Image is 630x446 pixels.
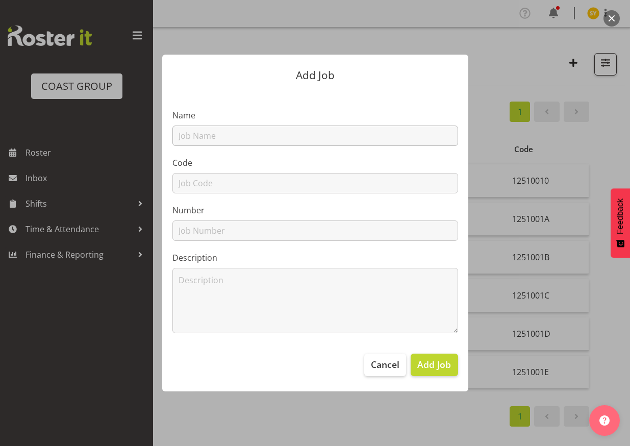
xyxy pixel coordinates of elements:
[172,204,458,216] label: Number
[172,126,458,146] input: Job Name
[364,354,406,376] button: Cancel
[172,70,458,81] p: Add Job
[371,358,399,371] span: Cancel
[172,173,458,193] input: Job Code
[172,220,458,241] input: Job Number
[599,415,610,426] img: help-xxl-2.png
[172,252,458,264] label: Description
[611,188,630,258] button: Feedback - Show survey
[411,354,458,376] button: Add Job
[172,109,458,121] label: Name
[616,199,625,234] span: Feedback
[172,157,458,169] label: Code
[417,358,451,371] span: Add Job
